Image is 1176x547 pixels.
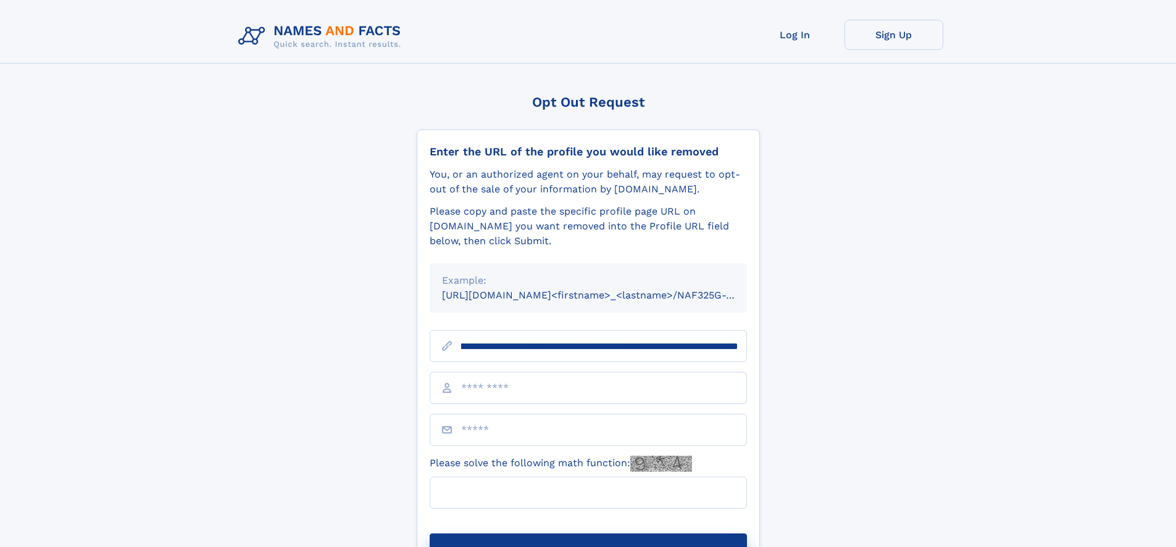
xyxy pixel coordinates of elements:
[430,204,747,249] div: Please copy and paste the specific profile page URL on [DOMAIN_NAME] you want removed into the Pr...
[442,289,770,301] small: [URL][DOMAIN_NAME]<firstname>_<lastname>/NAF325G-xxxxxxxx
[233,20,411,53] img: Logo Names and Facts
[442,273,735,288] div: Example:
[430,456,692,472] label: Please solve the following math function:
[417,94,760,110] div: Opt Out Request
[430,145,747,158] div: Enter the URL of the profile you would like removed
[844,20,943,50] a: Sign Up
[746,20,844,50] a: Log In
[430,167,747,197] div: You, or an authorized agent on your behalf, may request to opt-out of the sale of your informatio...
